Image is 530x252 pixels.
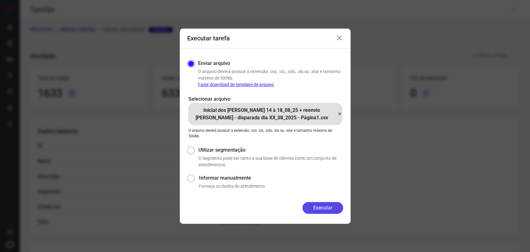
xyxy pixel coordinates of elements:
p: Inicial dos [PERSON_NAME] 14 à 18_08_25 + reenvio [PERSON_NAME] - disparada dia XX_08_2025 - Pági... [188,107,336,121]
label: Enviar arquivo [198,60,230,67]
button: Executar [302,202,343,214]
p: Selecionar arquivo [188,95,342,103]
p: O arquivo deverá possuir a extensão .csv, .txt, .ods, .xls ou .xlsx e tamanho máximo de 500kb. [188,128,342,139]
p: O arquivo deverá possuir a extensão .csv, .txt, .ods, .xls ou .xlsx e tamanho máximo de 500kb. [198,68,343,88]
h3: Executar tarefa [187,34,230,42]
label: Utilizar segmentação [198,146,343,154]
p: Forneça os dados do atendimento. [199,183,343,190]
p: O Segmento pode ser tanto a sua base de clientes como um conjunto de atendimentos. [198,155,343,168]
label: Informar manualmente [199,174,343,182]
a: Fazer download de template de arquivo [198,82,274,87]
